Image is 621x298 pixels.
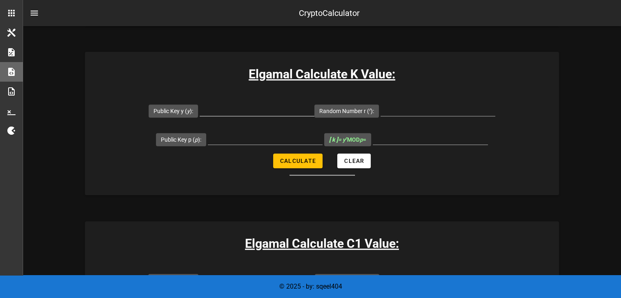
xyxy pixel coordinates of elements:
div: CryptoCalculator [299,7,360,19]
label: Public Key y ( ): [154,107,193,115]
button: Calculate [273,153,323,168]
i: p [195,136,198,143]
h3: Elgamal Calculate K Value: [85,65,559,83]
span: © 2025 - by: sqeel404 [279,282,342,290]
button: nav-menu-toggle [24,3,44,23]
b: [ k ] [329,136,338,143]
span: Clear [344,158,364,164]
i: y [187,108,190,114]
sup: r [369,107,371,112]
i: = y [329,136,347,143]
h3: Elgamal Calculate C1 Value: [85,234,559,253]
button: Clear [337,153,371,168]
span: MOD = [329,136,366,143]
label: Public Key p ( ): [161,136,201,144]
span: Calculate [280,158,316,164]
i: p [360,136,363,143]
sup: r [345,136,347,141]
label: Random Number r ( ): [319,107,374,115]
